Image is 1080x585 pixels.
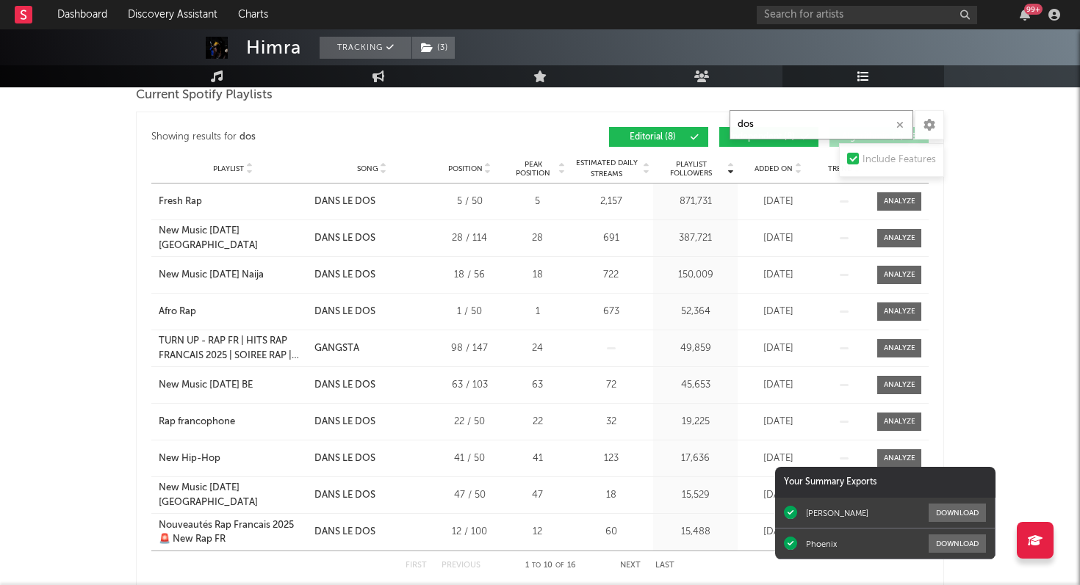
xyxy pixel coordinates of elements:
div: [DATE] [741,268,815,283]
div: New Music [DATE] [GEOGRAPHIC_DATA] [159,481,307,509]
div: 41 / 50 [436,451,503,466]
div: 28 [510,231,565,246]
div: [DATE] [741,525,815,539]
button: Last [655,562,674,570]
div: 15,488 [657,525,734,539]
input: Search Playlists/Charts [730,110,913,139]
div: [DATE] [741,415,815,429]
div: Afro Rap [159,305,196,319]
div: 52,364 [657,305,734,319]
input: Search for artists [757,6,977,24]
span: Peak Position [510,160,556,178]
div: 691 [572,231,649,246]
div: 387,721 [657,231,734,246]
div: Phoenix [806,539,837,549]
div: 1 [510,305,565,319]
div: DANS LE DOS [314,195,375,209]
div: New Hip-Hop [159,451,220,466]
button: 99+ [1020,9,1030,21]
a: Nouveautés Rap Francais 2025 🚨 New Rap FR [159,518,307,547]
div: Showing results for [151,127,540,147]
div: [DATE] [741,378,815,393]
div: 2,157 [572,195,649,209]
div: 22 [510,415,565,429]
div: Your Summary Exports [775,467,996,498]
a: New Hip-Hop [159,451,307,466]
div: 18 [510,268,565,283]
span: Trend [828,164,852,173]
button: Previous [442,562,480,570]
button: Tracking [320,37,411,59]
div: 15,529 [657,488,734,503]
div: 47 / 50 [436,488,503,503]
div: [DATE] [741,451,815,466]
div: 63 [510,378,565,393]
a: Fresh Rap [159,195,307,209]
span: Added On [755,164,793,173]
div: 32 [572,415,649,429]
div: Himra [246,37,301,59]
span: Playlist [213,164,244,173]
div: DANS LE DOS [314,378,375,393]
div: Include Features [863,151,936,169]
span: Song [357,164,378,173]
div: 98 / 147 [436,341,503,356]
div: 871,731 [657,195,734,209]
div: 28 / 114 [436,231,503,246]
span: ( 3 ) [411,37,456,59]
div: 41 [510,451,565,466]
div: DANS LE DOS [314,451,375,466]
div: [DATE] [741,195,815,209]
div: 722 [572,268,649,283]
div: 49,859 [657,341,734,356]
span: Position [448,164,483,173]
button: (3) [412,37,455,59]
div: [PERSON_NAME] [806,508,868,518]
a: TURN UP - RAP FR | HITS RAP FRANCAIS 2025 | SOIREE RAP | AMK, BOOBA, LA MANO 1.9 , TIAKOLA, SDM [159,334,307,363]
div: Rap francophone [159,415,235,429]
span: Current Spotify Playlists [136,87,273,104]
span: Estimated Daily Streams [572,158,641,180]
div: 72 [572,378,649,393]
div: Fresh Rap [159,195,202,209]
div: New Music [DATE] BE [159,378,253,393]
div: DANS LE DOS [314,305,375,319]
button: Download [929,504,986,522]
div: 12 [510,525,565,539]
div: 60 [572,525,649,539]
span: of [555,562,564,569]
a: New Music [DATE] Naija [159,268,307,283]
button: Download [929,534,986,553]
a: New Music [DATE] BE [159,378,307,393]
button: Editorial(8) [609,127,708,147]
span: Independent ( 8 ) [729,133,796,142]
span: Editorial ( 8 ) [619,133,686,142]
div: 1 10 16 [510,557,591,575]
div: DANS LE DOS [314,268,375,283]
div: DANS LE DOS [314,525,375,539]
div: GANGSTA [314,341,359,356]
div: dos [240,128,256,146]
div: 673 [572,305,649,319]
div: 63 / 103 [436,378,503,393]
div: 45,653 [657,378,734,393]
div: 17,636 [657,451,734,466]
div: 1 / 50 [436,305,503,319]
div: 18 [572,488,649,503]
div: DANS LE DOS [314,415,375,429]
div: [DATE] [741,488,815,503]
div: 22 / 50 [436,415,503,429]
button: First [406,562,427,570]
a: Afro Rap [159,305,307,319]
div: New Music [DATE] Naija [159,268,264,283]
div: [DATE] [741,341,815,356]
div: 12 / 100 [436,525,503,539]
div: [DATE] [741,305,815,319]
a: New Music [DATE] [GEOGRAPHIC_DATA] [159,224,307,252]
div: 150,009 [657,268,734,283]
div: DANS LE DOS [314,488,375,503]
div: 24 [510,341,565,356]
